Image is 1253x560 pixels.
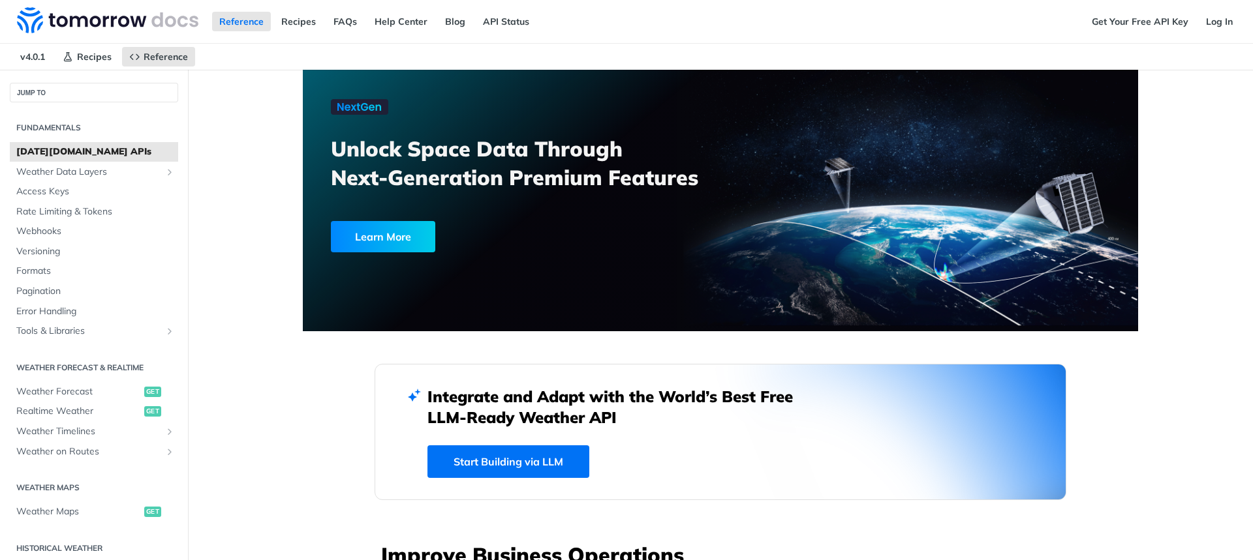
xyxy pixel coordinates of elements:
a: Rate Limiting & Tokens [10,202,178,222]
a: Recipes [274,12,323,31]
span: get [144,387,161,397]
span: Weather Forecast [16,385,141,398]
span: v4.0.1 [13,47,52,66]
h2: Weather Forecast & realtime [10,362,178,374]
a: Weather on RoutesShow subpages for Weather on Routes [10,442,178,462]
a: Weather Data LayersShow subpages for Weather Data Layers [10,162,178,182]
a: [DATE][DOMAIN_NAME] APIs [10,142,178,162]
a: Formats [10,261,178,281]
a: Weather Mapsget [10,502,178,522]
h3: Unlock Space Data Through Next-Generation Premium Features [331,134,735,192]
a: Tools & LibrariesShow subpages for Tools & Libraries [10,321,178,341]
a: Reference [122,47,195,66]
a: Get Your Free API Key [1085,12,1196,31]
div: Learn More [331,221,435,252]
span: Reference [144,51,188,63]
button: Show subpages for Weather Timelines [164,426,175,437]
span: get [144,406,161,417]
a: Blog [438,12,472,31]
a: Recipes [55,47,119,66]
span: Weather Timelines [16,425,161,438]
a: API Status [476,12,536,31]
a: Learn More [331,221,654,252]
button: Show subpages for Weather on Routes [164,447,175,457]
h2: Weather Maps [10,482,178,494]
span: Formats [16,265,175,278]
span: Pagination [16,285,175,298]
span: Error Handling [16,305,175,318]
a: Realtime Weatherget [10,402,178,421]
span: [DATE][DOMAIN_NAME] APIs [16,145,175,158]
a: Weather Forecastget [10,382,178,402]
span: get [144,507,161,517]
img: NextGen [331,99,388,115]
span: Weather Data Layers [16,166,161,179]
span: Weather Maps [16,505,141,518]
a: Log In [1199,12,1240,31]
button: Show subpages for Tools & Libraries [164,326,175,336]
a: Weather TimelinesShow subpages for Weather Timelines [10,422,178,441]
span: Webhooks [16,225,175,238]
span: Weather on Routes [16,445,161,458]
span: Versioning [16,245,175,258]
a: Pagination [10,282,178,301]
h2: Fundamentals [10,122,178,134]
img: Tomorrow.io Weather API Docs [17,7,198,33]
a: Error Handling [10,302,178,321]
a: Help Center [367,12,435,31]
span: Recipes [77,51,112,63]
span: Rate Limiting & Tokens [16,205,175,218]
span: Realtime Weather [16,405,141,418]
span: Tools & Libraries [16,325,161,338]
a: Versioning [10,242,178,261]
button: Show subpages for Weather Data Layers [164,167,175,177]
h2: Historical Weather [10,542,178,554]
a: Webhooks [10,222,178,241]
span: Access Keys [16,185,175,198]
a: Access Keys [10,182,178,201]
a: FAQs [326,12,364,31]
a: Reference [212,12,271,31]
h2: Integrate and Adapt with the World’s Best Free LLM-Ready Weather API [427,386,812,428]
button: JUMP TO [10,83,178,102]
a: Start Building via LLM [427,445,589,478]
